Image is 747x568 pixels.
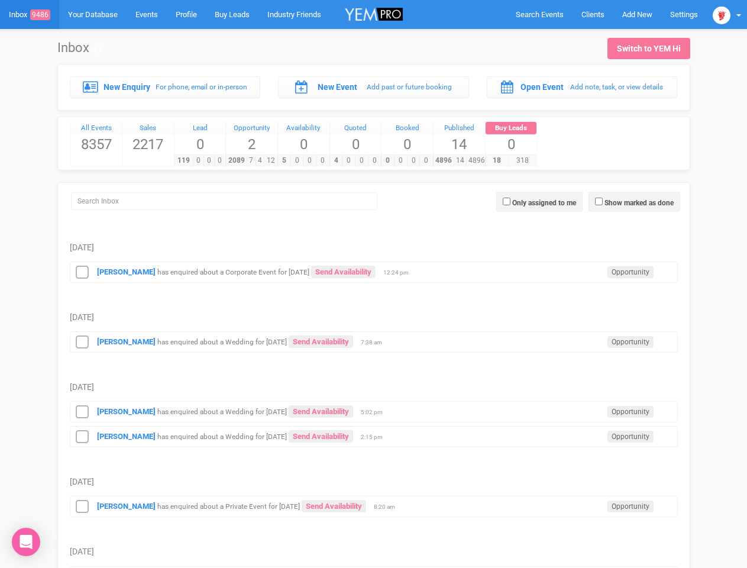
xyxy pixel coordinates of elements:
span: 12 [264,155,277,166]
span: 0 [330,134,381,154]
span: 18 [485,155,509,166]
span: 7 [247,155,256,166]
span: 8357 [71,134,122,154]
span: 2 [226,134,277,154]
div: Open Intercom Messenger [12,528,40,556]
h5: [DATE] [70,313,678,322]
a: Availability [278,122,329,135]
label: New Event [318,81,357,93]
span: 0 [394,155,408,166]
span: 0 [381,155,394,166]
label: Only assigned to me [512,198,576,208]
span: 12:24 pm [383,269,413,277]
span: 2217 [122,134,174,154]
img: open-uri20250107-2-1pbi2ie [713,7,730,24]
a: Sales [122,122,174,135]
small: has enquired about a Wedding for [DATE] [157,433,287,441]
span: 0 [381,134,433,154]
h5: [DATE] [70,547,678,556]
span: Opportunity [607,501,654,512]
span: 2:15 pm [361,433,390,441]
h5: [DATE] [70,383,678,392]
span: 4896 [466,155,487,166]
span: Clients [581,10,604,19]
h5: [DATE] [70,243,678,252]
span: 0 [342,155,355,166]
span: 4 [329,155,343,166]
small: Add note, task, or view details [570,83,663,91]
span: Opportunity [607,336,654,348]
span: 0 [193,155,204,166]
span: 0 [316,155,329,166]
span: 0 [355,155,368,166]
a: Send Availability [289,335,353,348]
span: 9486 [30,9,50,20]
span: 0 [419,155,433,166]
span: 2089 [225,155,247,166]
span: 0 [278,134,329,154]
span: 0 [174,134,226,154]
a: Send Availability [311,266,376,278]
h5: [DATE] [70,477,678,486]
span: 5 [277,155,291,166]
span: 7:38 am [361,338,390,347]
span: Opportunity [607,266,654,278]
small: Add past or future booking [367,83,452,91]
a: Published [434,122,485,135]
span: 14 [434,134,485,154]
span: 5:02 pm [361,408,390,417]
a: [PERSON_NAME] [97,337,156,346]
span: 318 [509,155,537,166]
a: New Event Add past or future booking [278,76,469,98]
span: 4896 [433,155,454,166]
div: Booked [381,122,433,135]
span: 0 [290,155,304,166]
span: 0 [368,155,381,166]
small: has enquired about a Private Event for [DATE] [157,502,300,511]
small: For phone, email or in-person [156,83,247,91]
input: Search Inbox [71,192,377,210]
h1: Inbox [57,41,103,55]
label: New Enquiry [104,81,150,93]
a: [PERSON_NAME] [97,432,156,441]
a: Send Availability [289,430,353,443]
span: 0 [407,155,421,166]
label: Show marked as done [604,198,674,208]
span: 14 [454,155,467,166]
span: Search Events [516,10,564,19]
span: 0 [203,155,215,166]
span: 4 [256,155,265,166]
span: 119 [174,155,193,166]
a: Send Availability [302,500,366,512]
a: [PERSON_NAME] [97,407,156,416]
span: 0 [303,155,316,166]
small: has enquired about a Wedding for [DATE] [157,338,287,346]
a: [PERSON_NAME] [97,267,156,276]
a: Lead [174,122,226,135]
span: 8:20 am [374,503,403,511]
a: [PERSON_NAME] [97,502,156,511]
a: Send Availability [289,405,353,418]
a: Buy Leads [486,122,537,135]
span: Add New [622,10,652,19]
small: has enquired about a Wedding for [DATE] [157,408,287,416]
a: Opportunity [226,122,277,135]
span: Opportunity [607,431,654,443]
a: Switch to YEM Hi [607,38,690,59]
a: All Events [71,122,122,135]
span: Opportunity [607,406,654,418]
a: Quoted [330,122,381,135]
span: 0 [214,155,225,166]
